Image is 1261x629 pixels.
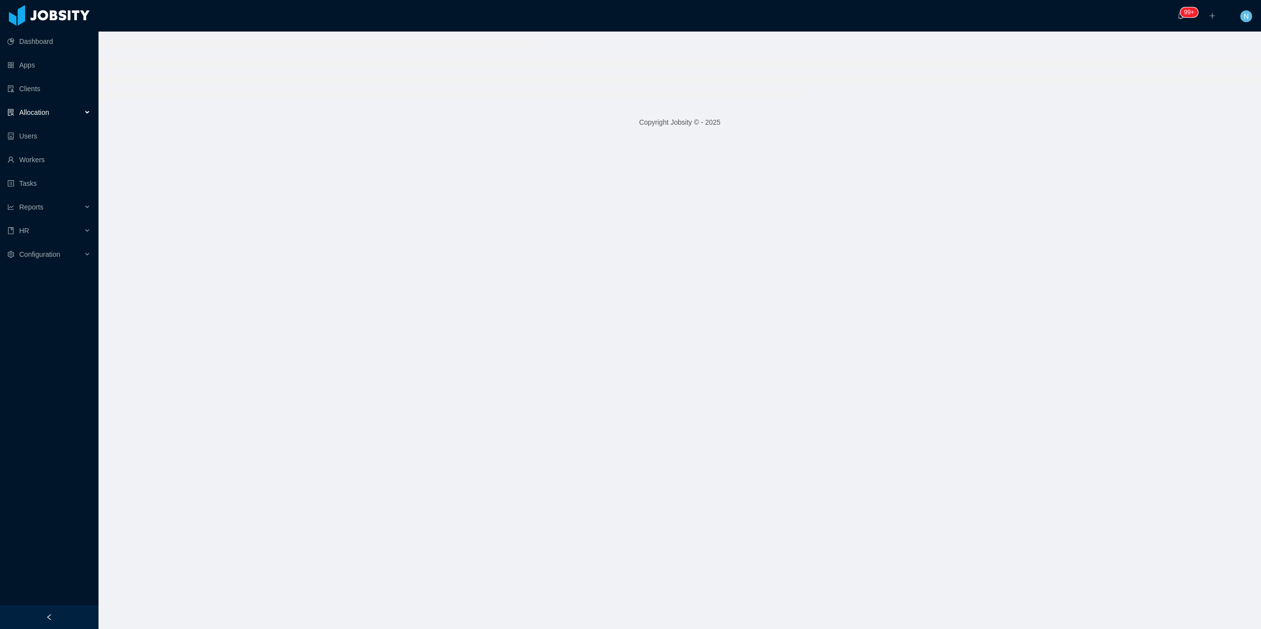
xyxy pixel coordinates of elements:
[7,204,14,210] i: icon: line-chart
[7,55,91,75] a: icon: appstoreApps
[19,250,60,258] span: Configuration
[19,108,49,116] span: Allocation
[19,203,43,211] span: Reports
[7,79,91,99] a: icon: auditClients
[19,227,29,235] span: HR
[1244,10,1249,22] span: N
[7,32,91,51] a: icon: pie-chartDashboard
[7,126,91,146] a: icon: robotUsers
[1177,12,1184,19] i: icon: bell
[1180,7,1198,17] sup: 1637
[7,109,14,116] i: icon: solution
[1209,12,1216,19] i: icon: plus
[7,174,91,193] a: icon: profileTasks
[7,251,14,258] i: icon: setting
[7,227,14,234] i: icon: book
[99,105,1261,140] footer: Copyright Jobsity © - 2025
[7,150,91,170] a: icon: userWorkers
